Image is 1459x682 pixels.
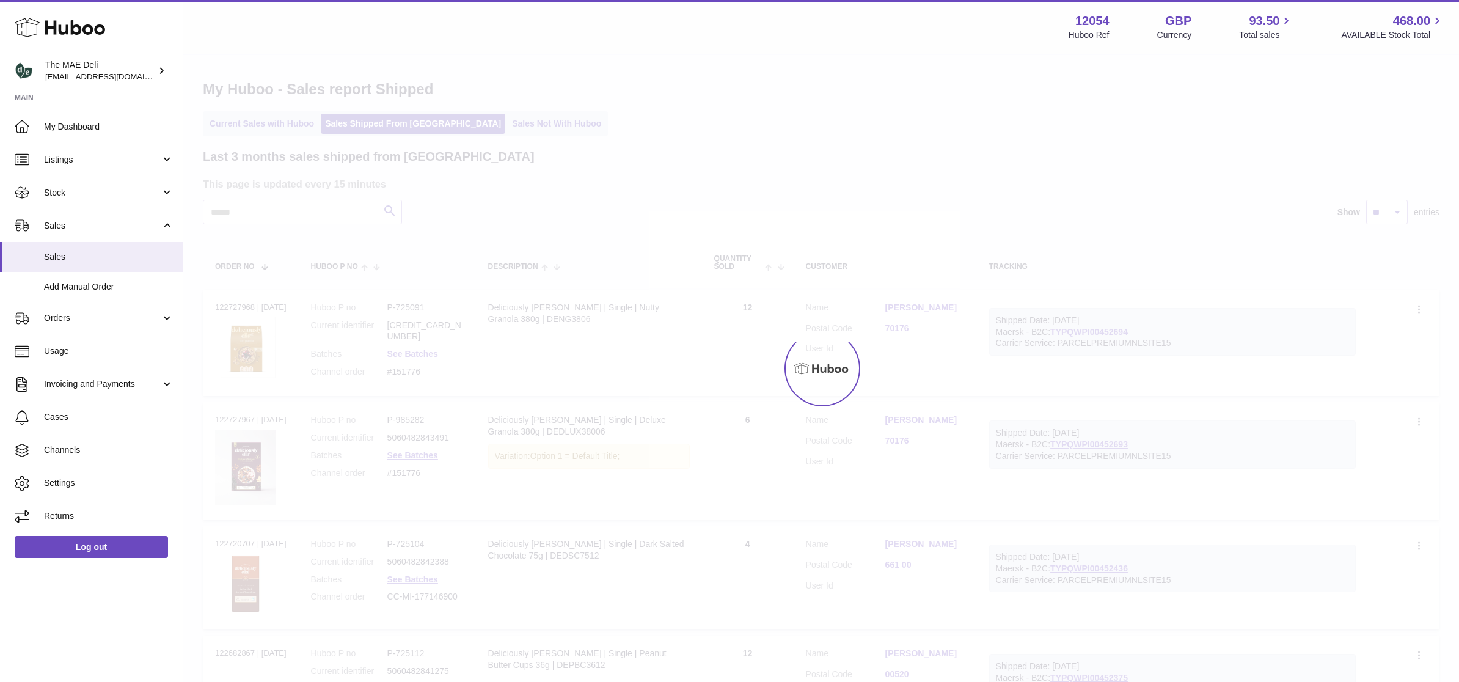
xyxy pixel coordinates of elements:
span: Orders [44,312,161,324]
strong: 12054 [1075,13,1110,29]
span: Cases [44,411,174,423]
span: AVAILABLE Stock Total [1341,29,1444,41]
span: Sales [44,251,174,263]
span: My Dashboard [44,121,174,133]
a: Log out [15,536,168,558]
a: 93.50 Total sales [1239,13,1293,41]
span: Stock [44,187,161,199]
span: Channels [44,444,174,456]
div: Huboo Ref [1069,29,1110,41]
span: Invoicing and Payments [44,378,161,390]
div: The MAE Deli [45,59,155,82]
span: [EMAIL_ADDRESS][DOMAIN_NAME] [45,71,180,81]
span: Usage [44,345,174,357]
span: Add Manual Order [44,281,174,293]
span: Listings [44,154,161,166]
span: Sales [44,220,161,232]
span: Returns [44,510,174,522]
strong: GBP [1165,13,1191,29]
span: 93.50 [1249,13,1279,29]
span: Settings [44,477,174,489]
a: 468.00 AVAILABLE Stock Total [1341,13,1444,41]
span: Total sales [1239,29,1293,41]
div: Currency [1157,29,1192,41]
img: logistics@deliciouslyella.com [15,62,33,80]
span: 468.00 [1393,13,1430,29]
